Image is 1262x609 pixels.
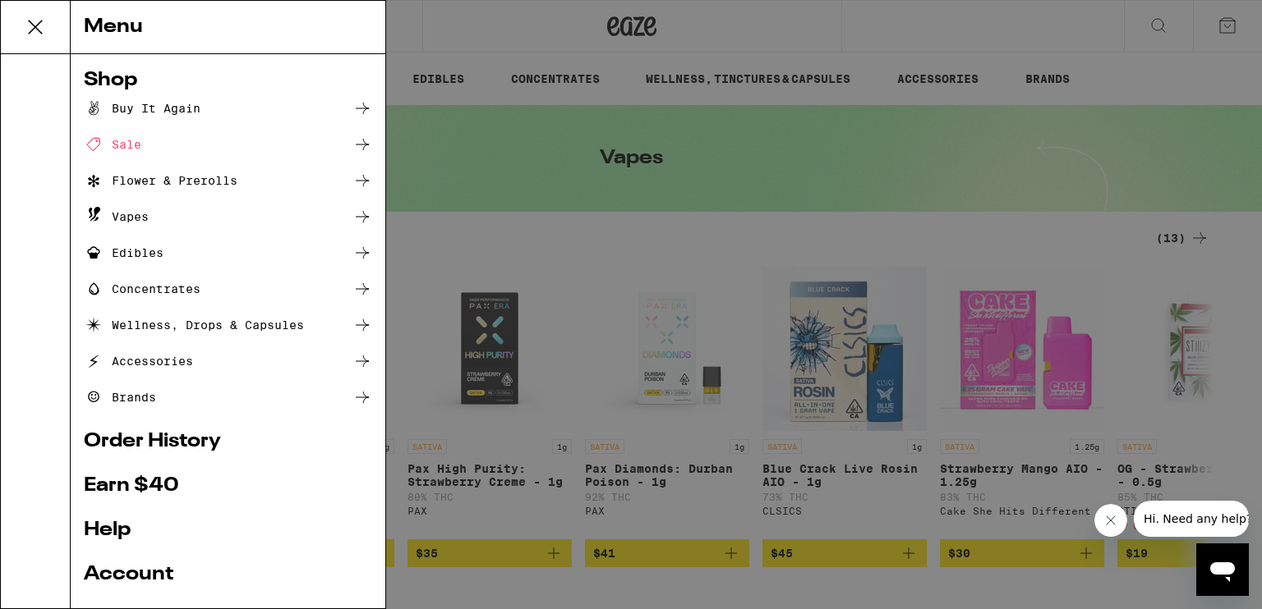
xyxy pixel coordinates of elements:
div: Flower & Prerolls [84,171,237,190]
a: Account [84,565,372,584]
iframe: Message from company [1134,501,1249,537]
a: Sale [84,135,372,154]
div: Brands [84,387,156,407]
a: Edibles [84,243,372,263]
iframe: Close message [1094,504,1127,537]
a: Concentrates [84,279,372,299]
a: Vapes [84,207,372,227]
a: Help [84,520,372,540]
a: Accessories [84,351,372,371]
span: Hi. Need any help? [10,11,118,25]
div: Edibles [84,243,164,263]
a: Earn $ 40 [84,476,372,496]
a: Order History [84,432,372,451]
iframe: Button to launch messaging window [1196,543,1249,596]
div: Menu [71,1,385,54]
div: Concentrates [84,279,200,299]
div: Buy It Again [84,98,200,118]
a: Brands [84,387,372,407]
a: Flower & Prerolls [84,171,372,190]
div: Sale [84,135,141,154]
a: Shop [84,71,372,90]
div: Accessories [84,351,193,371]
a: Buy It Again [84,98,372,118]
div: Wellness, Drops & Capsules [84,315,304,335]
a: Wellness, Drops & Capsules [84,315,372,335]
div: Vapes [84,207,149,227]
